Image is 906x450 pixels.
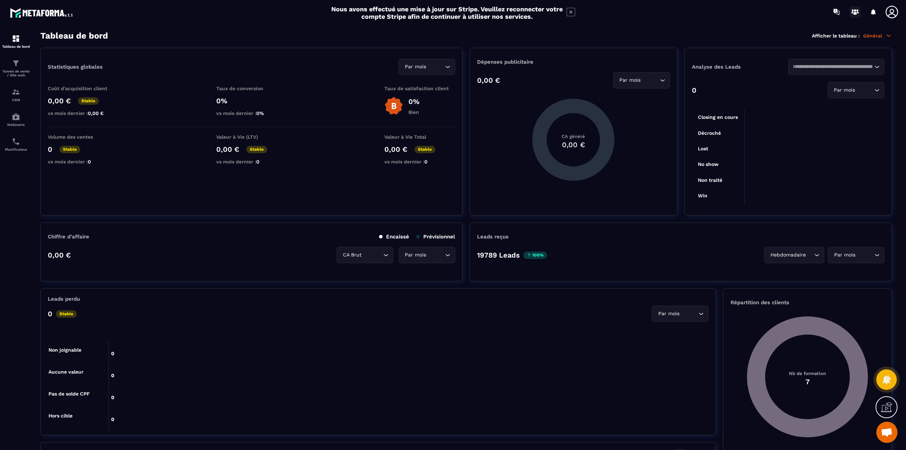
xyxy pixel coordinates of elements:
p: CRM [2,98,30,102]
span: Par mois [618,76,642,84]
span: 0 [256,159,259,165]
p: Chiffre d’affaire [48,233,89,240]
span: Par mois [403,251,428,259]
div: Search for option [652,306,709,322]
p: Stable [414,146,435,153]
input: Search for option [363,251,382,259]
p: 0% [408,97,419,106]
span: 0% [256,110,264,116]
div: Search for option [398,59,455,75]
input: Search for option [857,86,873,94]
tspan: Lost [698,146,708,151]
span: Par mois [832,86,857,94]
p: Valeur à Vie (LTV) [216,134,287,140]
img: scheduler [12,137,20,146]
a: Mở cuộc trò chuyện [876,422,898,443]
p: Répartition des clients [730,299,884,306]
span: Par mois [403,63,428,71]
p: 0% [216,97,287,105]
input: Search for option [793,63,873,71]
span: Par mois [832,251,857,259]
p: Stable [246,146,267,153]
input: Search for option [681,310,697,318]
input: Search for option [857,251,873,259]
img: logo [10,6,74,19]
p: 0,00 € [216,145,239,154]
p: Leads perdu [48,296,80,302]
p: Taux de conversion [216,86,287,91]
tspan: Non joignable [48,347,81,353]
p: Stable [59,146,80,153]
div: Search for option [398,247,455,263]
p: 0,00 € [477,76,500,85]
p: Analyse des Leads [692,64,788,70]
p: Volume des ventes [48,134,119,140]
input: Search for option [428,63,443,71]
p: Encaissé [379,233,409,240]
tspan: No show [698,161,719,167]
p: Tunnel de vente / Site web [2,69,30,77]
p: Leads reçus [477,233,509,240]
span: 0 [88,159,91,165]
p: 0 [48,310,52,318]
div: Search for option [828,247,884,263]
tspan: Hors cible [48,413,73,419]
div: Search for option [828,82,884,98]
span: CA Brut [341,251,363,259]
input: Search for option [642,76,658,84]
a: automationsautomationsWebinaire [2,107,30,132]
span: 0 [424,159,428,165]
p: Webinaire [2,123,30,127]
p: 0 [48,145,52,154]
p: Statistiques globales [48,64,103,70]
p: Général [863,33,892,39]
p: vs mois dernier : [216,110,287,116]
div: Search for option [788,59,884,75]
a: formationformationTableau de bord [2,29,30,54]
tspan: Closing en cours [698,114,738,120]
p: Planificateur [2,148,30,151]
p: 19789 Leads [477,251,520,259]
img: b-badge-o.b3b20ee6.svg [384,97,403,115]
p: vs mois dernier : [384,159,455,165]
tspan: Win [698,193,707,198]
img: formation [12,59,20,68]
a: formationformationCRM [2,82,30,107]
span: 0,00 € [88,110,104,116]
p: 0,00 € [48,251,71,259]
p: vs mois dernier : [216,159,287,165]
input: Search for option [807,251,813,259]
div: Search for option [613,72,670,88]
p: Valeur à Vie Total [384,134,455,140]
tspan: Pas de solde CPF [48,391,90,397]
p: Afficher le tableau : [812,33,860,39]
tspan: Non traité [698,177,722,183]
p: Bien [408,109,419,115]
a: schedulerschedulerPlanificateur [2,132,30,157]
span: Hebdomadaire [769,251,807,259]
div: Search for option [337,247,393,263]
p: Prévisionnel [416,233,455,240]
p: Stable [78,97,99,105]
img: formation [12,88,20,96]
img: formation [12,34,20,43]
p: vs mois dernier : [48,110,119,116]
p: 0,00 € [384,145,407,154]
tspan: Décroché [698,130,721,136]
p: 100% [523,252,547,259]
h3: Tableau de bord [40,31,108,41]
span: Par mois [656,310,681,318]
p: Dépenses publicitaire [477,59,670,65]
div: Search for option [764,247,824,263]
p: 0,00 € [48,97,71,105]
img: automations [12,112,20,121]
p: Taux de satisfaction client [384,86,455,91]
h2: Nous avons effectué une mise à jour sur Stripe. Veuillez reconnecter votre compte Stripe afin de ... [331,5,563,20]
a: formationformationTunnel de vente / Site web [2,54,30,82]
p: 0 [692,86,696,94]
p: vs mois dernier : [48,159,119,165]
tspan: Aucune valeur [48,369,84,375]
p: Tableau de bord [2,45,30,48]
input: Search for option [428,251,443,259]
p: Stable [56,310,77,318]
